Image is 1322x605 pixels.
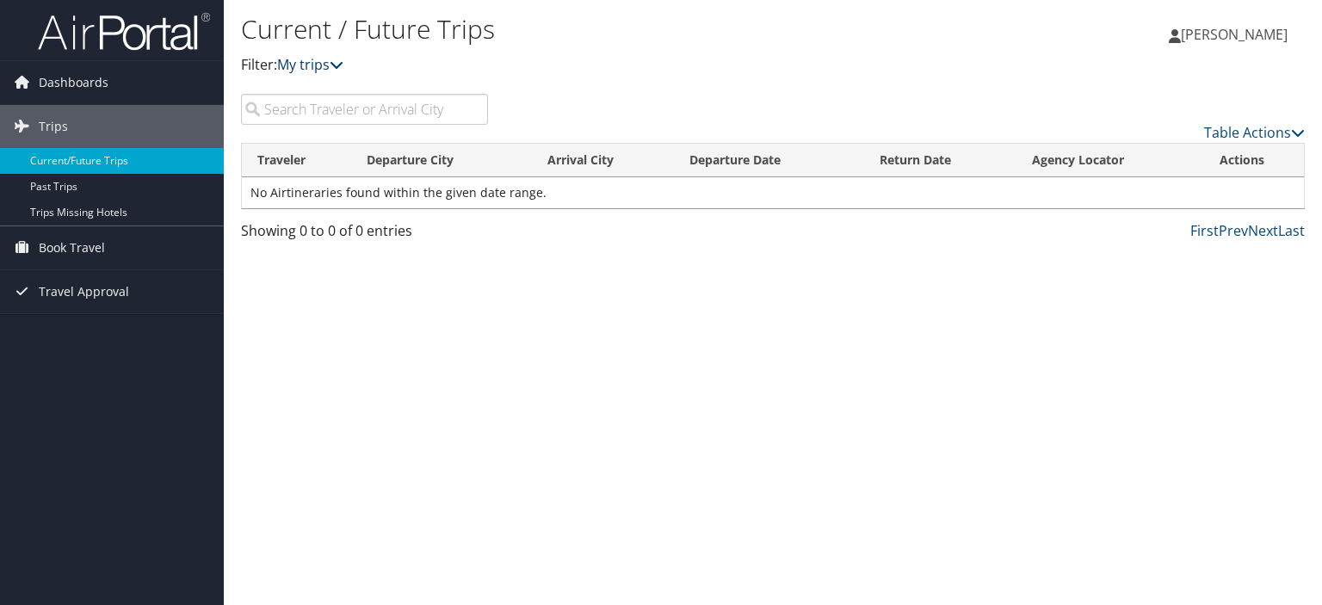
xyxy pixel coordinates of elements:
span: Book Travel [39,226,105,269]
a: Last [1278,221,1305,240]
img: airportal-logo.png [38,11,210,52]
p: Filter: [241,54,950,77]
input: Search Traveler or Arrival City [241,94,488,125]
a: Prev [1219,221,1248,240]
th: Departure Date: activate to sort column descending [674,144,864,177]
a: [PERSON_NAME] [1169,9,1305,60]
a: My trips [277,55,343,74]
a: First [1190,221,1219,240]
th: Departure City: activate to sort column ascending [351,144,532,177]
th: Agency Locator: activate to sort column ascending [1016,144,1203,177]
th: Traveler: activate to sort column ascending [242,144,351,177]
span: Dashboards [39,61,108,104]
th: Actions [1204,144,1304,177]
th: Arrival City: activate to sort column ascending [532,144,674,177]
a: Next [1248,221,1278,240]
div: Showing 0 to 0 of 0 entries [241,220,488,250]
th: Return Date: activate to sort column ascending [864,144,1016,177]
a: Table Actions [1204,123,1305,142]
h1: Current / Future Trips [241,11,950,47]
span: Travel Approval [39,270,129,313]
td: No Airtineraries found within the given date range. [242,177,1304,208]
span: Trips [39,105,68,148]
span: [PERSON_NAME] [1181,25,1288,44]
